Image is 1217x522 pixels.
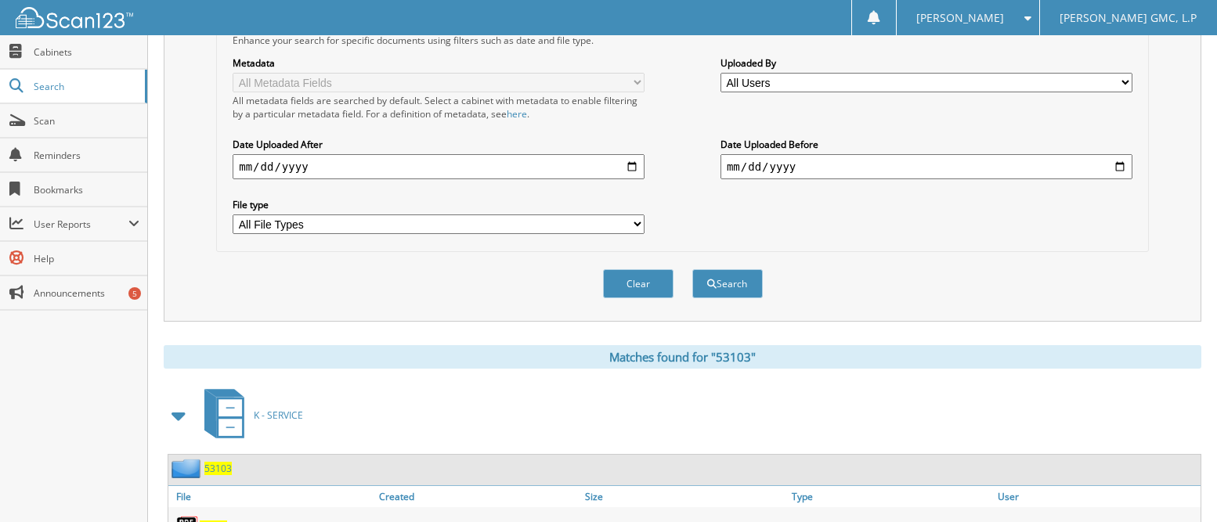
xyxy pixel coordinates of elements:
span: Help [34,252,139,265]
span: K - SERVICE [254,409,303,422]
label: Date Uploaded After [233,138,645,151]
input: end [720,154,1132,179]
a: K - SERVICE [195,384,303,446]
label: Metadata [233,56,645,70]
span: [PERSON_NAME] GMC, L.P [1060,13,1197,23]
span: Announcements [34,286,139,300]
iframe: Chat Widget [1139,447,1217,522]
span: Scan [34,114,139,128]
span: User Reports [34,218,128,231]
div: All metadata fields are searched by default. Select a cabinet with metadata to enable filtering b... [233,94,645,121]
div: Matches found for "53103" [164,345,1201,369]
img: scan123-logo-white.svg [16,7,133,28]
label: Uploaded By [720,56,1132,70]
input: start [233,154,645,179]
span: Search [34,80,137,93]
a: Size [581,486,788,507]
img: folder2.png [172,459,204,478]
span: Cabinets [34,45,139,59]
label: File type [233,198,645,211]
div: 5 [128,287,141,300]
a: User [994,486,1201,507]
div: Enhance your search for specific documents using filters such as date and file type. [225,34,1140,47]
span: Reminders [34,149,139,162]
a: Created [375,486,582,507]
label: Date Uploaded Before [720,138,1132,151]
a: Type [788,486,995,507]
a: 53103 [204,462,232,475]
a: here [507,107,527,121]
a: File [168,486,375,507]
span: Bookmarks [34,183,139,196]
button: Search [692,269,763,298]
button: Clear [603,269,674,298]
span: [PERSON_NAME] [916,13,1004,23]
